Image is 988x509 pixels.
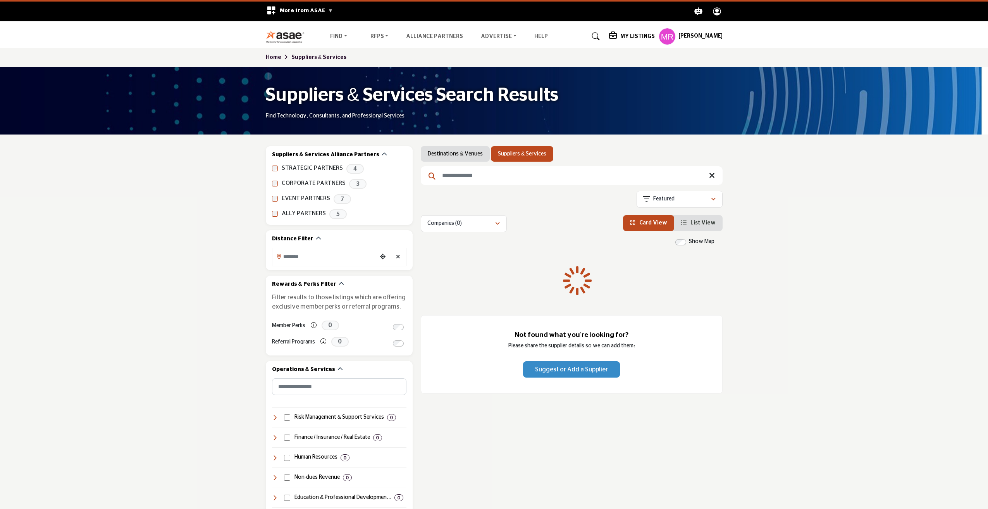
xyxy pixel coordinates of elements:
[294,414,384,421] h4: Risk Management & Support Services: Services for cancellation insurance and transportation soluti...
[659,28,676,45] button: Show hide supplier dropdown
[437,331,707,339] h3: Not found what you're looking for?
[387,414,396,421] div: 0 Results For Risk Management & Support Services
[346,164,364,174] span: 4
[498,150,546,158] a: Suppliers & Services
[406,34,463,39] a: Alliance Partners
[322,321,339,330] span: 0
[272,319,305,333] label: Member Perks
[272,281,336,288] h2: Rewards & Perks Filter
[282,164,343,173] label: STRATEGIC PARTNERS
[373,434,382,441] div: 0 Results For Finance / Insurance / Real Estate
[343,474,352,481] div: 0 Results For Non-dues Revenue
[284,455,290,461] input: Select Human Resources checkbox
[674,215,723,231] li: List View
[334,194,351,204] span: 7
[272,249,377,264] input: Search Location
[681,220,716,226] a: View List
[365,31,394,42] a: RFPs
[393,340,404,347] input: Switch to Referral Programs
[475,31,522,42] a: Advertise
[349,179,367,189] span: 3
[376,435,379,440] b: 0
[679,33,723,40] h5: [PERSON_NAME]
[280,8,333,13] span: More from ASAE
[623,215,674,231] li: Card View
[294,434,370,442] h4: Finance / Insurance / Real Estate: Financial management, accounting, insurance, banking, payroll,...
[272,235,313,243] h2: Distance Filter
[294,474,340,481] h4: Non-dues Revenue: Programs like affinity partnerships, sponsorships, and other revenue-generating...
[291,55,346,60] a: Suppliers & Services
[584,30,605,43] a: Search
[690,220,716,226] span: List View
[272,166,278,171] input: STRATEGIC PARTNERS checkbox
[534,34,548,39] a: Help
[637,191,723,208] button: Featured
[398,495,400,500] b: 0
[620,33,655,40] h5: My Listings
[344,455,346,461] b: 0
[266,55,291,60] a: Home
[421,215,507,232] button: Companies (0)
[535,366,608,373] span: Suggest or Add a Supplier
[639,220,667,226] span: Card View
[272,366,335,374] h2: Operations & Services
[284,495,290,501] input: Select Education & Professional Development checkbox
[390,415,393,420] b: 0
[284,435,290,441] input: Select Finance / Insurance / Real Estate checkbox
[284,414,290,421] input: Select Risk Management & Support Services checkbox
[272,211,278,217] input: ALLY PARTNERS checkbox
[282,194,330,203] label: EVENT PARTNERS
[331,337,349,347] span: 0
[282,209,326,218] label: ALLY PARTNERS
[266,112,404,120] p: Find Technology, Consultants, and Professional Services
[523,361,620,378] button: Suggest or Add a Supplier
[392,249,404,266] div: Clear search location
[427,220,462,228] p: Companies (0)
[272,151,379,159] h2: Suppliers & Services Alliance Partners
[266,30,309,43] img: Site Logo
[262,2,338,21] div: More from ASAE
[421,166,723,185] input: Search Keyword
[272,378,406,395] input: Search Category
[393,324,404,330] input: Switch to Member Perks
[282,179,346,188] label: CORPORATE PARTNERS
[272,181,278,186] input: CORPORATE PARTNERS checkbox
[329,209,347,219] span: 5
[294,454,337,461] h4: Human Resources: Services and solutions for employee management, benefits, recruiting, compliance...
[294,494,391,502] h4: Education & Professional Development: Training, certification, career development, and learning s...
[630,220,667,226] a: View Card
[341,454,349,461] div: 0 Results For Human Resources
[266,83,558,107] h1: Suppliers & Services Search Results
[508,343,635,349] span: Please share the supplier details so we can add them:
[428,150,483,158] a: Destinations & Venues
[272,335,315,349] label: Referral Programs
[377,249,389,266] div: Choose your current location
[653,195,675,203] p: Featured
[394,494,403,501] div: 0 Results For Education & Professional Development
[689,238,714,246] label: Show Map
[609,32,655,41] div: My Listings
[272,196,278,202] input: EVENT PARTNERS checkbox
[346,475,349,480] b: 0
[284,474,290,481] input: Select Non-dues Revenue checkbox
[272,293,406,311] p: Filter results to those listings which are offering exclusive member perks or referral programs.
[325,31,353,42] a: Find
